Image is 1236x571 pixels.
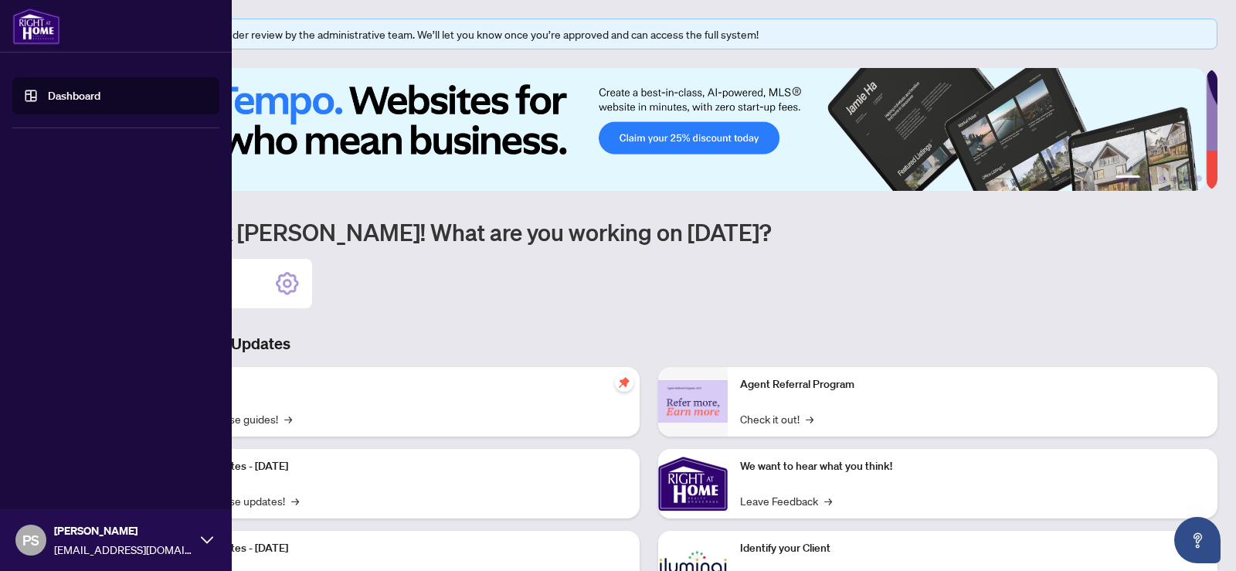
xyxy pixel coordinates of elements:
[54,522,193,539] span: [PERSON_NAME]
[740,492,832,509] a: Leave Feedback→
[658,380,728,423] img: Agent Referral Program
[80,217,1217,246] h1: Welcome back [PERSON_NAME]! What are you working on [DATE]?
[1146,175,1153,182] button: 2
[1174,517,1221,563] button: Open asap
[1171,175,1177,182] button: 4
[162,540,627,557] p: Platform Updates - [DATE]
[12,8,60,45] img: logo
[1196,175,1202,182] button: 6
[740,410,813,427] a: Check it out!→
[740,458,1205,475] p: We want to hear what you think!
[1183,175,1190,182] button: 5
[740,540,1205,557] p: Identify your Client
[284,410,292,427] span: →
[54,541,193,558] span: [EMAIL_ADDRESS][DOMAIN_NAME]
[824,492,832,509] span: →
[806,410,813,427] span: →
[615,373,633,392] span: pushpin
[162,458,627,475] p: Platform Updates - [DATE]
[162,376,627,393] p: Self-Help
[658,449,728,518] img: We want to hear what you think!
[1159,175,1165,182] button: 3
[740,376,1205,393] p: Agent Referral Program
[80,68,1206,191] img: Slide 0
[107,25,1207,42] div: Your profile is currently under review by the administrative team. We’ll let you know once you’re...
[291,492,299,509] span: →
[80,333,1217,355] h3: Brokerage & Industry Updates
[22,529,39,551] span: PS
[48,89,100,103] a: Dashboard
[1115,175,1140,182] button: 1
